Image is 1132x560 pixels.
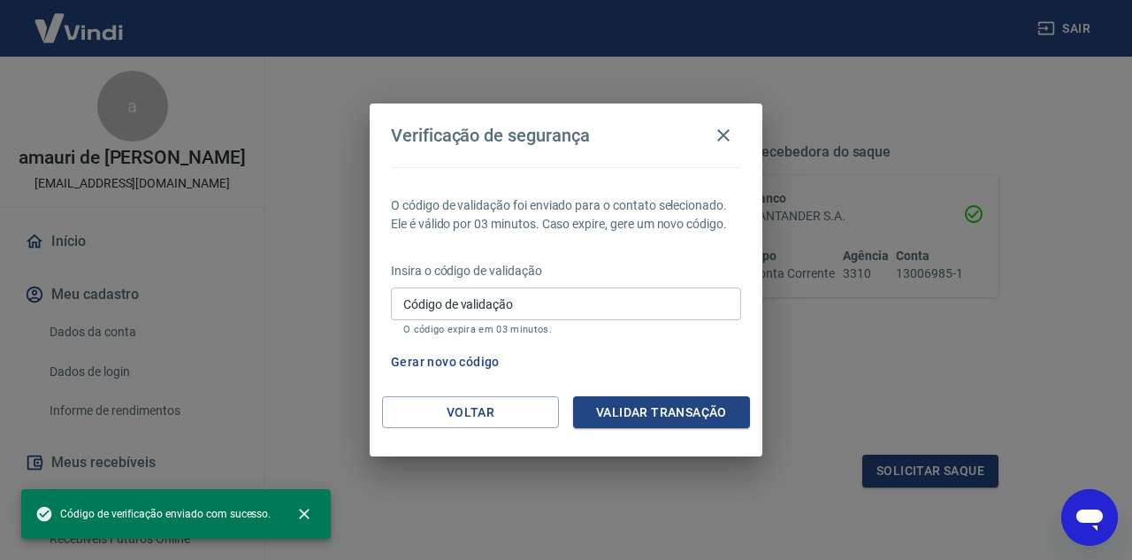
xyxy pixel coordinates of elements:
button: Gerar novo código [384,346,507,379]
p: Insira o código de validação [391,262,741,280]
h4: Verificação de segurança [391,125,590,146]
p: O código de validação foi enviado para o contato selecionado. Ele é válido por 03 minutos. Caso e... [391,196,741,234]
iframe: Botão para abrir a janela de mensagens [1061,489,1118,546]
button: Voltar [382,396,559,429]
button: close [285,495,324,533]
span: Código de verificação enviado com sucesso. [35,505,271,523]
p: O código expira em 03 minutos. [403,324,729,335]
button: Validar transação [573,396,750,429]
